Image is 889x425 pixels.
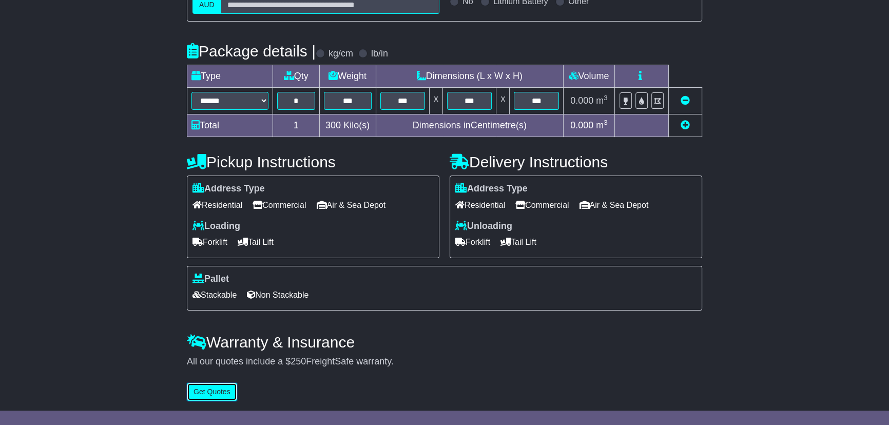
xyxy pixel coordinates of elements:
a: Remove this item [681,95,690,106]
td: x [496,88,510,114]
span: Tail Lift [500,234,536,250]
span: 300 [325,120,341,130]
span: 0.000 [570,95,593,106]
sup: 3 [604,94,608,102]
td: x [430,88,443,114]
span: Air & Sea Depot [579,197,649,213]
button: Get Quotes [187,383,237,401]
span: Air & Sea Depot [317,197,386,213]
span: Forklift [455,234,490,250]
span: Residential [455,197,505,213]
span: Non Stackable [247,287,308,303]
label: Unloading [455,221,512,232]
td: Total [187,114,273,137]
span: 0.000 [570,120,593,130]
h4: Delivery Instructions [450,153,702,170]
h4: Package details | [187,43,316,60]
td: Dimensions in Centimetre(s) [376,114,563,137]
td: Qty [273,65,320,88]
sup: 3 [604,119,608,126]
span: m [596,120,608,130]
label: kg/cm [328,48,353,60]
h4: Warranty & Insurance [187,334,702,351]
td: 1 [273,114,320,137]
h4: Pickup Instructions [187,153,439,170]
label: Pallet [192,274,229,285]
span: Forklift [192,234,227,250]
span: m [596,95,608,106]
span: Tail Lift [238,234,274,250]
td: Weight [319,65,376,88]
td: Dimensions (L x W x H) [376,65,563,88]
td: Volume [563,65,614,88]
span: Residential [192,197,242,213]
label: lb/in [371,48,388,60]
label: Loading [192,221,240,232]
td: Type [187,65,273,88]
span: Stackable [192,287,237,303]
label: Address Type [455,183,528,195]
a: Add new item [681,120,690,130]
div: All our quotes include a $ FreightSafe warranty. [187,356,702,368]
span: Commercial [253,197,306,213]
td: Kilo(s) [319,114,376,137]
span: Commercial [515,197,569,213]
span: 250 [291,356,306,366]
label: Address Type [192,183,265,195]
